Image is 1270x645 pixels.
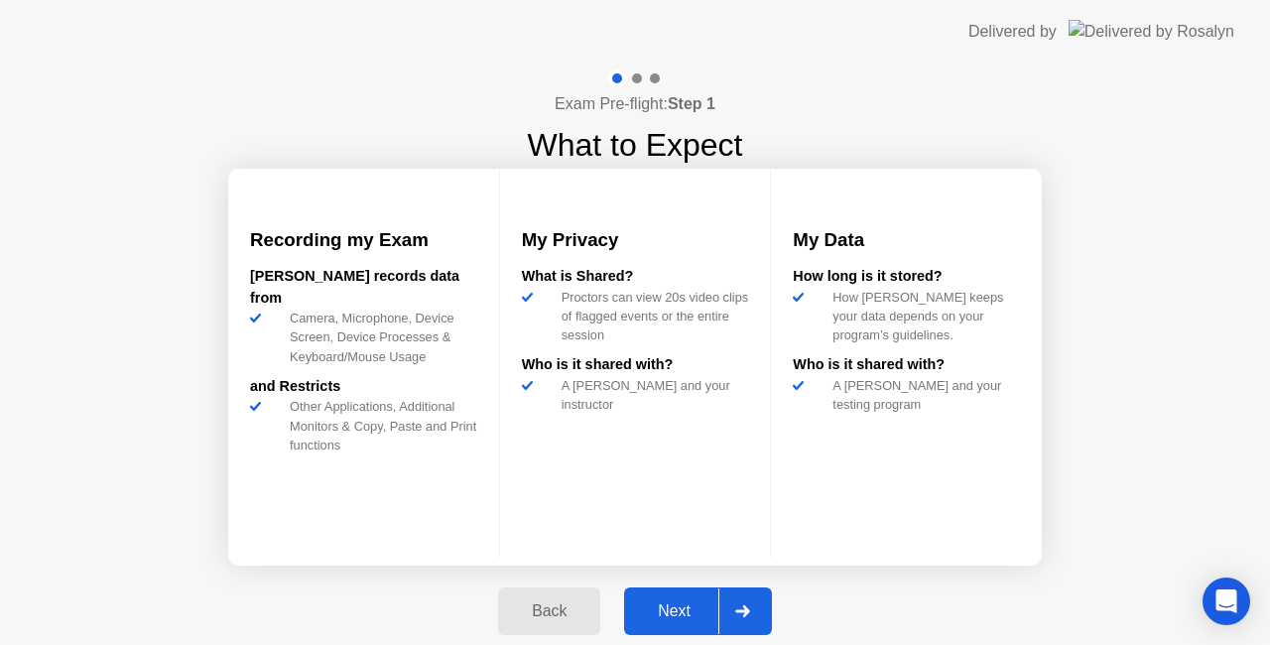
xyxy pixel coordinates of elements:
div: How [PERSON_NAME] keeps your data depends on your program’s guidelines. [825,288,1020,345]
button: Back [498,587,600,635]
div: A [PERSON_NAME] and your testing program [825,376,1020,414]
div: and Restricts [250,376,477,398]
h4: Exam Pre-flight: [555,92,715,116]
h3: Recording my Exam [250,226,477,254]
div: [PERSON_NAME] records data from [250,266,477,309]
div: A [PERSON_NAME] and your instructor [554,376,749,414]
div: Camera, Microphone, Device Screen, Device Processes & Keyboard/Mouse Usage [282,309,477,366]
b: Step 1 [668,95,715,112]
h3: My Privacy [522,226,749,254]
h3: My Data [793,226,1020,254]
div: What is Shared? [522,266,749,288]
img: Delivered by Rosalyn [1069,20,1234,43]
div: Next [630,602,718,620]
div: Who is it shared with? [793,354,1020,376]
div: Delivered by [968,20,1057,44]
h1: What to Expect [528,121,743,169]
div: Open Intercom Messenger [1203,578,1250,625]
div: Proctors can view 20s video clips of flagged events or the entire session [554,288,749,345]
div: Back [504,602,594,620]
button: Next [624,587,772,635]
div: Who is it shared with? [522,354,749,376]
div: Other Applications, Additional Monitors & Copy, Paste and Print functions [282,397,477,454]
div: How long is it stored? [793,266,1020,288]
